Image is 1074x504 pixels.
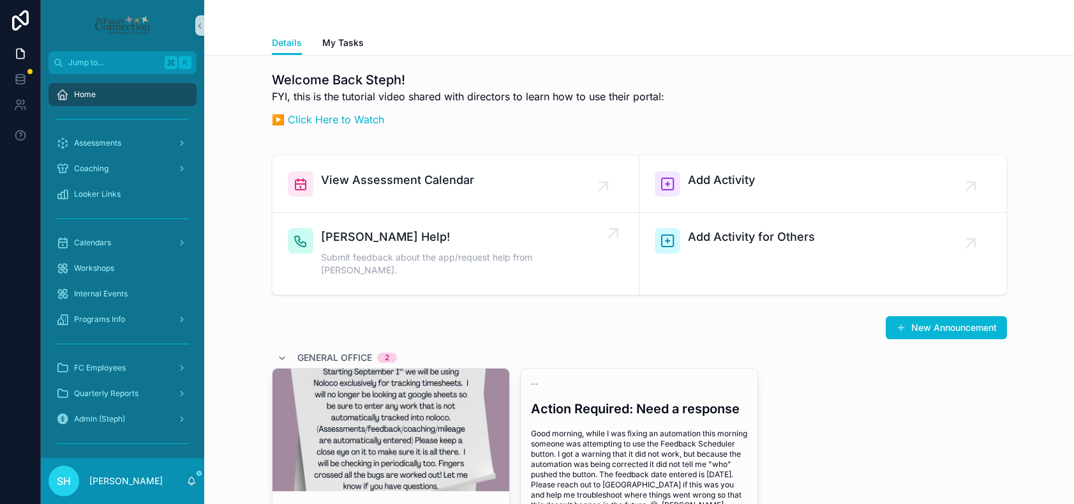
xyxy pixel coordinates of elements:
img: App logo [94,15,151,36]
h1: Welcome Back Steph! [272,71,664,89]
p: [PERSON_NAME] [89,475,163,487]
a: Coaching [48,157,197,180]
div: announce--use-noloco.png [272,369,509,491]
span: View Assessment Calendar [321,171,474,189]
div: scrollable content [41,74,204,458]
span: Coaching [74,164,108,174]
span: K [180,57,190,68]
a: Add Activity [639,156,1006,213]
h3: Action Required: Need a response [531,399,747,418]
a: ▶️ Click Here to Watch [272,113,384,126]
a: Programs Info [48,308,197,331]
a: Workshops [48,257,197,280]
a: My Tasks [322,31,364,57]
a: Home [48,83,197,106]
span: Details [272,36,302,49]
span: Add Activity for Others [688,228,815,246]
span: Quarterly Reports [74,388,138,399]
a: Assessments [48,132,197,155]
a: Details [272,31,302,56]
span: Internal Events [74,289,128,299]
span: Calendars [74,238,111,248]
span: My Tasks [322,36,364,49]
span: Looker Links [74,189,121,199]
a: FC Employees [48,356,197,379]
span: Admin (Steph) [74,414,125,424]
a: Calendars [48,231,197,254]
span: Home [74,89,96,100]
span: SH [57,473,71,489]
span: Submit feedback about the app/request help from [PERSON_NAME]. [321,251,603,277]
a: Looker Links [48,183,197,206]
span: FC Employees [74,363,126,373]
button: Jump to...K [48,51,197,74]
p: FYI, this is the tutorial video shared with directors to learn how to use their portal: [272,89,664,104]
span: Jump to... [68,57,160,68]
span: Workshops [74,263,114,273]
span: Add Activity [688,171,755,189]
a: View Assessment Calendar [272,156,639,213]
a: [PERSON_NAME] Help!Submit feedback about the app/request help from [PERSON_NAME]. [272,213,639,294]
span: -- [531,379,539,389]
a: Admin (Steph) [48,408,197,431]
div: 2 [385,353,389,363]
a: Add Activity for Others [639,213,1006,294]
span: General Office [297,351,372,364]
button: New Announcement [886,316,1007,339]
a: Internal Events [48,282,197,305]
span: [PERSON_NAME] Help! [321,228,603,246]
a: Quarterly Reports [48,382,197,405]
span: Programs Info [74,314,125,325]
span: Assessments [74,138,121,148]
